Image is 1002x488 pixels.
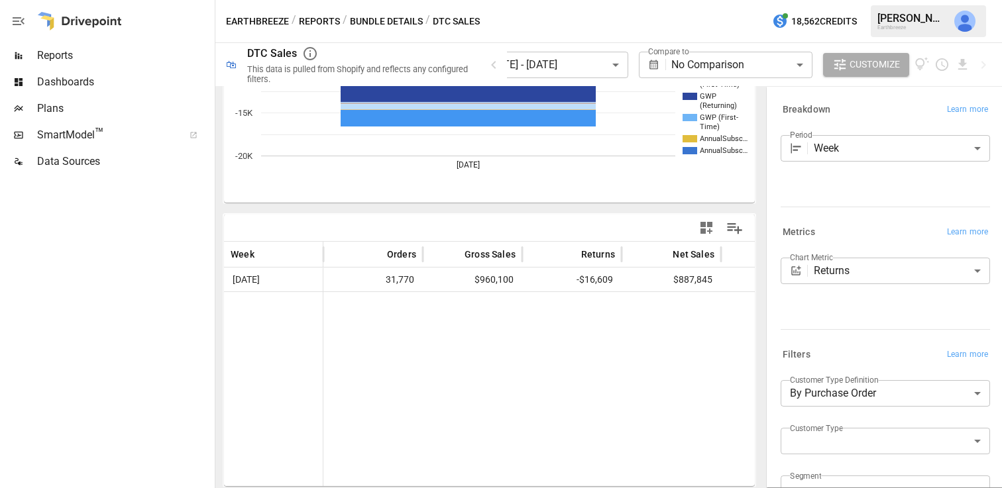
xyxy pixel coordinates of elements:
[767,9,862,34] button: 18,562Credits
[247,64,470,84] div: This data is pulled from Shopify and reflects any configured filters.
[814,135,990,162] div: Week
[37,101,212,117] span: Plans
[487,52,628,78] div: [DATE] - [DATE]
[700,113,738,122] text: GWP (First-
[720,213,750,243] button: Manage Columns
[465,248,516,261] span: Gross Sales
[671,52,812,78] div: No Comparison
[343,13,347,30] div: /
[648,46,689,57] label: Compare to
[653,245,671,264] button: Sort
[529,268,615,291] span: -$16,609
[425,13,430,30] div: /
[581,248,615,261] span: Returns
[350,13,423,30] button: Bundle Details
[37,127,175,143] span: SmartModel
[915,53,930,77] button: View documentation
[235,151,253,161] text: -20K
[814,258,990,284] div: Returns
[37,48,212,64] span: Reports
[700,80,740,89] text: (First-Time)
[37,154,212,170] span: Data Sources
[429,268,516,291] span: $960,100
[934,57,950,72] button: Schedule report
[877,12,946,24] div: [PERSON_NAME]
[561,245,580,264] button: Sort
[700,92,716,101] text: GWP
[790,422,843,434] label: Customer Type
[95,125,104,142] span: ™
[946,3,983,40] button: Ginger Lamb
[292,13,296,30] div: /
[367,245,386,264] button: Sort
[445,245,463,264] button: Sort
[247,47,297,60] div: DTC Sales
[790,129,812,140] label: Period
[37,74,212,90] span: Dashboards
[387,248,416,261] span: Orders
[673,248,714,261] span: Net Sales
[947,226,988,239] span: Learn more
[299,13,340,30] button: Reports
[783,348,810,362] h6: Filters
[330,268,416,291] span: 31,770
[728,268,814,291] span: $233
[823,53,909,77] button: Customize
[783,103,830,117] h6: Breakdown
[783,225,815,240] h6: Metrics
[226,58,237,71] div: 🛍
[790,374,879,385] label: Customer Type Definition
[457,160,480,170] text: [DATE]
[781,380,990,407] div: By Purchase Order
[954,11,975,32] img: Ginger Lamb
[700,122,720,131] text: Time)
[231,268,316,291] span: [DATE]
[700,101,737,110] text: (Returning)
[790,252,833,263] label: Chart Metric
[947,103,988,117] span: Learn more
[790,470,821,481] label: Segment
[628,268,714,291] span: $887,845
[850,56,900,73] span: Customize
[955,57,970,72] button: Download report
[877,24,946,30] div: Earthbreeze
[700,146,748,155] text: AnnualSubsc…
[226,13,289,30] button: Earthbreeze
[231,248,254,261] span: Week
[791,13,857,30] span: 18,562 Credits
[235,108,253,118] text: -15K
[256,245,274,264] button: Sort
[947,348,988,362] span: Learn more
[700,134,748,143] text: AnnualSubsc…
